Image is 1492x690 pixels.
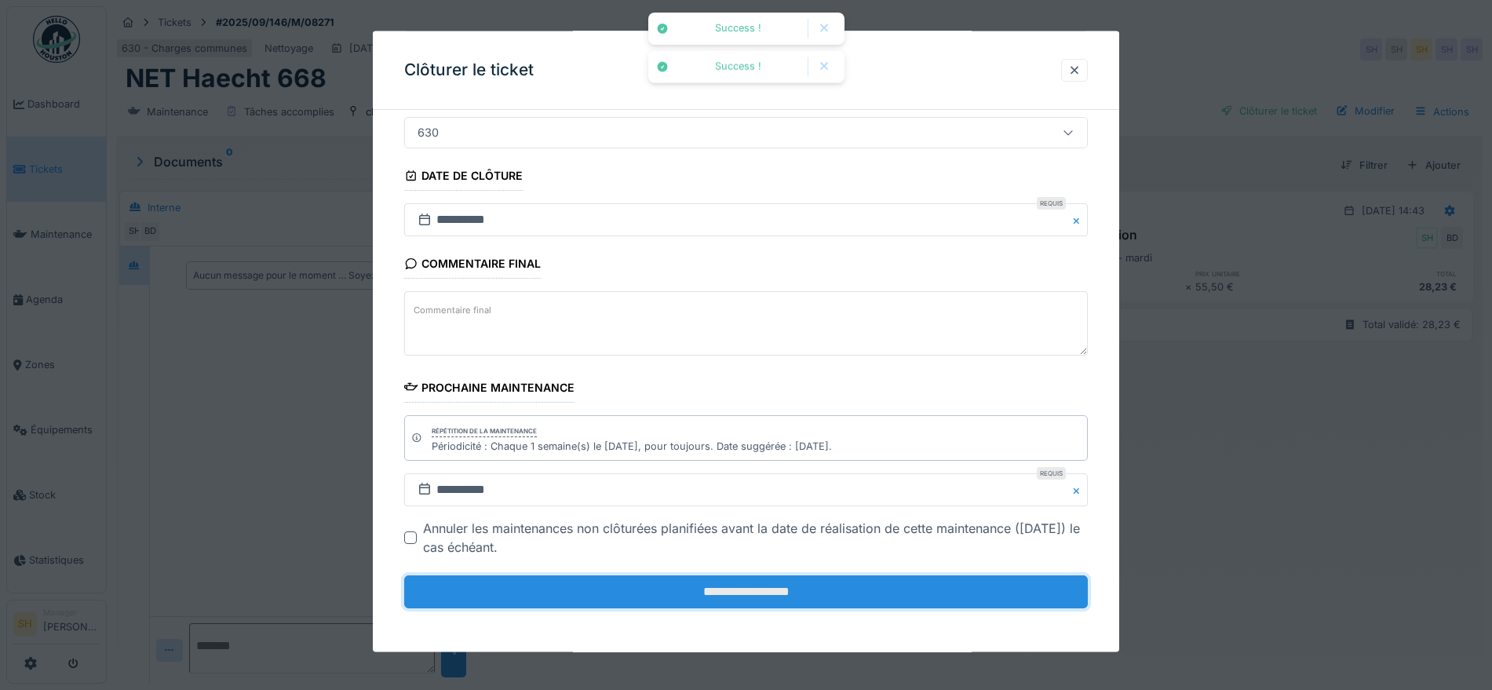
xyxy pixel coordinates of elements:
[404,60,534,80] h3: Clôturer le ticket
[1037,467,1066,480] div: Requis
[404,252,541,279] div: Commentaire final
[404,375,575,402] div: Prochaine maintenance
[423,519,1088,557] div: Annuler les maintenances non clôturées planifiées avant la date de réalisation de cette maintenan...
[1071,473,1088,506] button: Close
[410,300,494,319] label: Commentaire final
[1071,203,1088,236] button: Close
[677,22,800,35] div: Success !
[411,124,445,141] div: 630
[677,60,800,74] div: Success !
[404,164,523,191] div: Date de clôture
[1037,197,1066,210] div: Requis
[432,425,537,436] div: Répétition de la maintenance
[432,438,832,453] div: Périodicité : Chaque 1 semaine(s) le [DATE], pour toujours. Date suggérée : [DATE].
